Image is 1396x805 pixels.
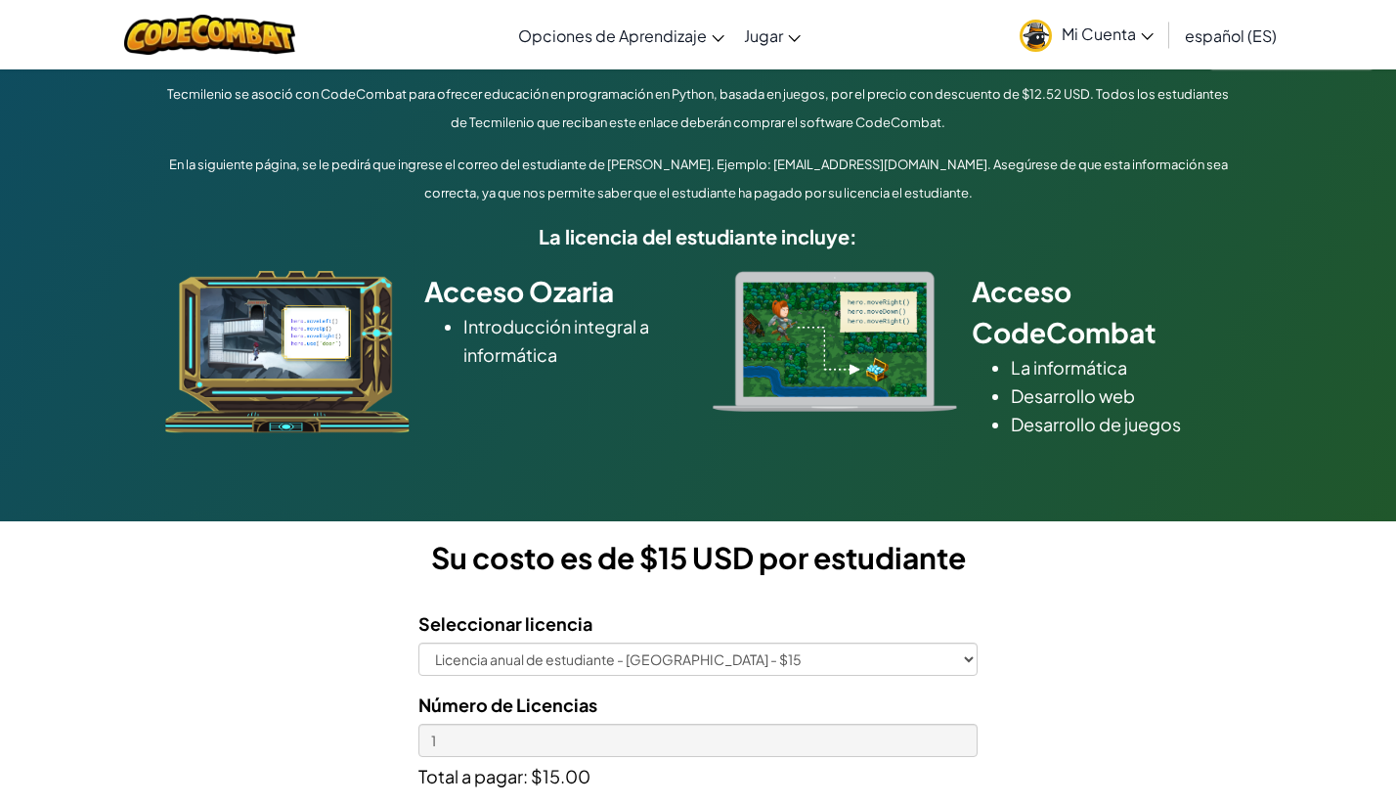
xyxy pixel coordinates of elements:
[972,271,1231,353] h2: Acceso CodeCombat
[418,691,597,719] label: Número de Licencias
[1062,23,1154,44] span: Mi Cuenta
[418,609,592,638] label: Seleccionar licencia
[424,271,683,312] h2: Acceso Ozaria
[744,25,783,46] span: Jugar
[165,271,410,433] img: ozaria_acodus.png
[160,151,1236,207] p: En la siguiente página, se le pedirá que ingrese el correo del estudiante de [PERSON_NAME]. Ejemp...
[713,271,957,412] img: type_real_code.png
[160,221,1236,251] h5: La licencia del estudiante incluye:
[124,15,295,55] img: CodeCombat logo
[508,9,734,62] a: Opciones de Aprendizaje
[1185,25,1277,46] span: español (ES)
[1011,353,1231,381] li: La informática
[1010,4,1163,66] a: Mi Cuenta
[1011,410,1231,438] li: Desarrollo de juegos
[160,80,1236,137] p: Tecmilenio se asoció con CodeCombat para ofrecer educación en programación en Python, basada en j...
[1175,9,1287,62] a: español (ES)
[734,9,810,62] a: Jugar
[1020,20,1052,52] img: avatar
[1011,381,1231,410] li: Desarrollo web
[463,312,683,369] li: Introducción integral a informática
[418,757,977,790] p: Total a pagar: $15.00
[518,25,707,46] span: Opciones de Aprendizaje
